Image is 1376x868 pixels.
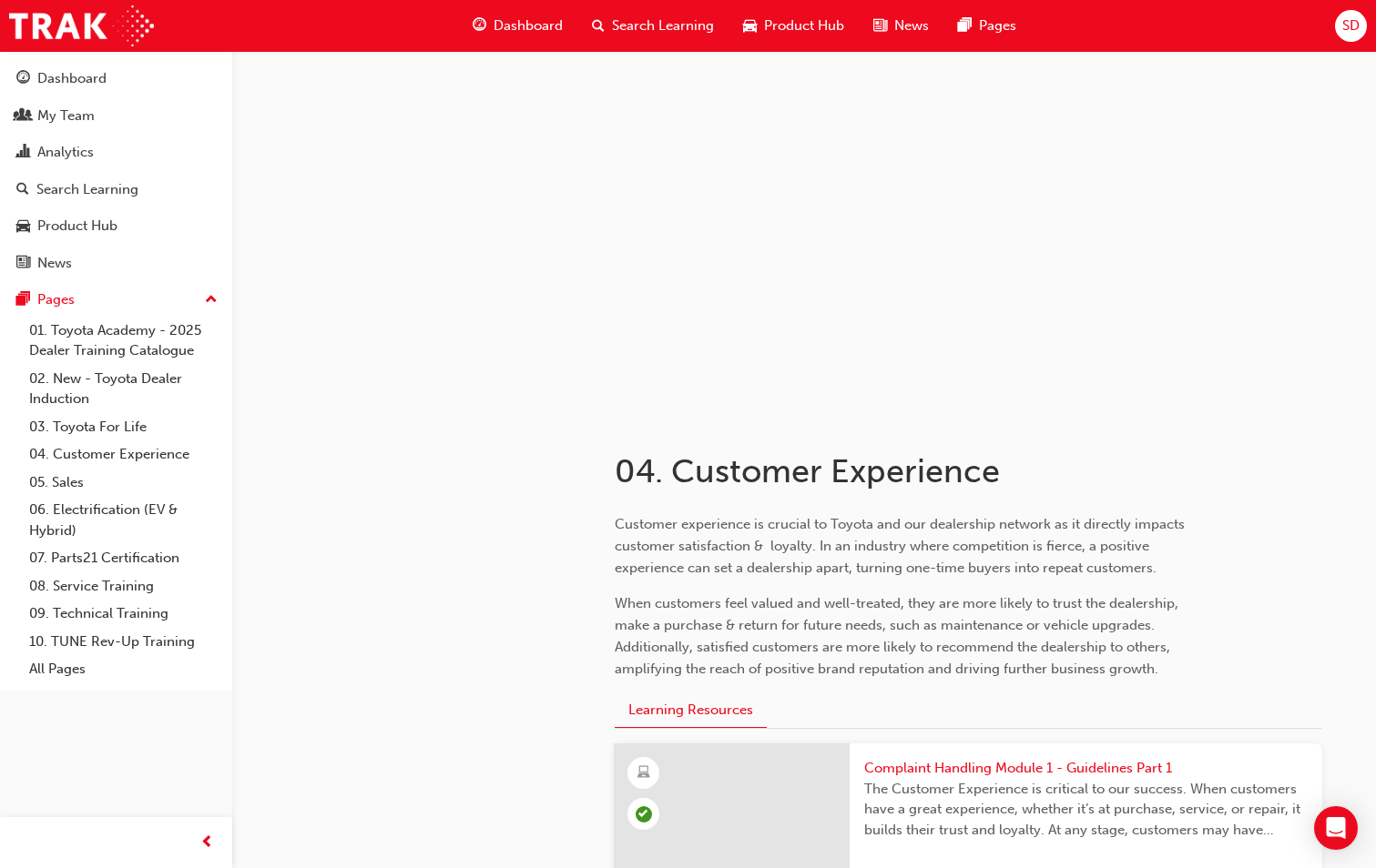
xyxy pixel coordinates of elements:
span: car-icon [16,218,30,235]
div: Analytics [37,142,94,163]
span: chart-icon [16,145,30,161]
div: Pages [37,289,75,310]
span: news-icon [16,256,30,272]
span: guage-icon [16,71,30,87]
a: Analytics [7,136,225,169]
span: Pages [979,15,1016,36]
span: Customer experience is crucial to Toyota and our dealership network as it directly impacts custom... [615,516,1188,576]
a: 08. Service Training [22,572,225,601]
a: 09. Technical Training [22,600,225,628]
span: up-icon [205,288,218,312]
a: 06. Electrification (EV & Hybrid) [22,496,225,544]
button: DashboardMy TeamAnalyticsSearch LearningProduct HubNews [7,58,225,283]
span: When customers feel valued and well-treated, they are more likely to trust the dealership, make a... [615,595,1182,677]
a: car-iconProduct Hub [729,7,859,45]
h1: 04. Customer Experience [615,451,1212,491]
span: Product Hub [764,15,844,36]
a: search-iconSearch Learning [577,7,729,45]
div: Dashboard [37,68,107,89]
span: learningResourceType_ELEARNING-icon [637,762,650,785]
a: Search Learning [7,173,225,207]
a: 10. TUNE Rev-Up Training [22,628,225,656]
div: Search Learning [36,179,138,200]
a: All Pages [22,655,225,683]
a: News [7,247,225,280]
span: Dashboard [494,15,563,36]
a: Product Hub [7,209,225,243]
div: Product Hub [37,216,117,237]
a: 05. Sales [22,469,225,497]
a: 07. Parts21 Certification [22,544,225,572]
span: SD [1342,15,1360,36]
a: 01. Toyota Academy - 2025 Dealer Training Catalogue [22,317,225,365]
span: search-icon [16,182,29,198]
a: pages-iconPages [943,7,1031,45]
a: Dashboard [7,62,225,96]
span: news-icon [873,15,887,37]
span: Search Learning [612,15,714,36]
a: 04. Customer Experience [22,440,225,469]
span: News [894,15,929,36]
span: search-icon [592,15,605,37]
img: Trak [9,5,154,46]
div: My Team [37,106,95,126]
span: pages-icon [958,15,972,37]
span: car-icon [743,15,757,37]
span: pages-icon [16,292,30,308]
span: guage-icon [473,15,486,37]
a: news-iconNews [859,7,943,45]
a: 02. New - Toyota Dealer Induction [22,365,225,413]
a: My Team [7,99,225,133]
span: learningRecordVerb_COMPLETE-icon [636,806,652,823]
button: Learning Resources [615,693,767,729]
a: 03. Toyota For Life [22,413,225,441]
span: people-icon [16,108,30,125]
a: guage-iconDashboard [458,7,577,45]
div: Open Intercom Messenger [1314,806,1358,850]
button: Pages [7,283,225,317]
span: prev-icon [200,832,214,854]
span: The Customer Experience is critical to our success. When customers have a great experience, wheth... [864,779,1308,841]
button: SD [1335,10,1367,42]
div: News [37,253,72,274]
span: Complaint Handling Module 1 - Guidelines Part 1 [864,758,1308,779]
